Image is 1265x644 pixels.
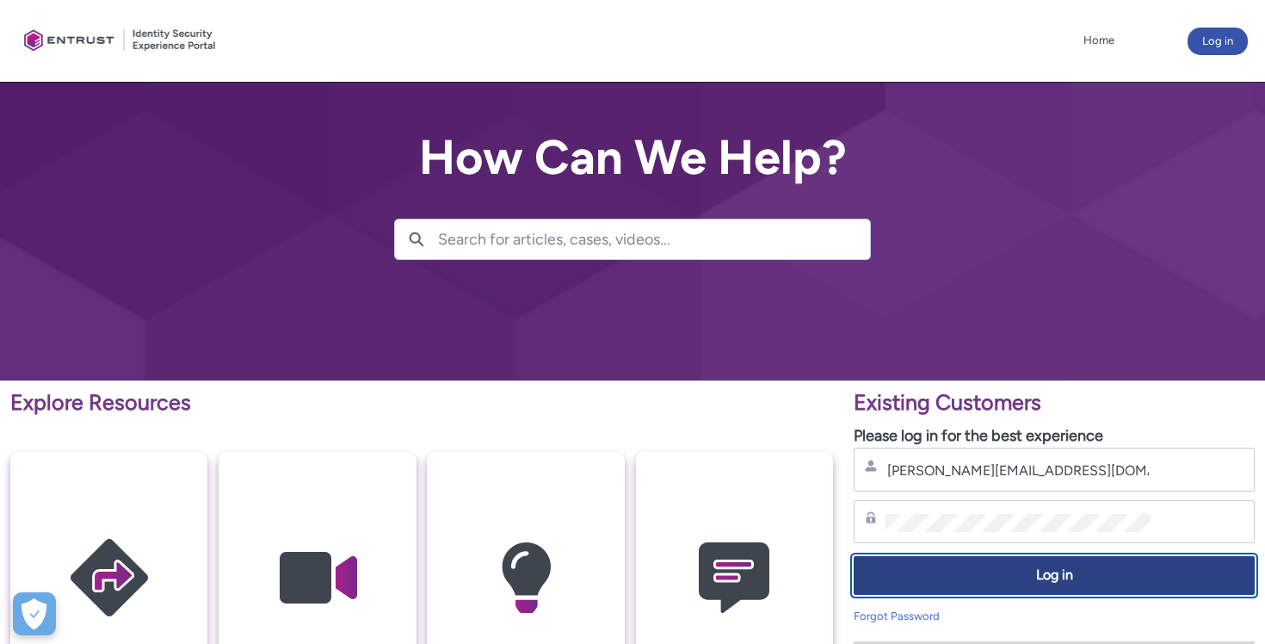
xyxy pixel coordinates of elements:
input: Username [885,461,1151,480]
p: Please log in for the best experience [854,424,1255,448]
button: Open Preferences [13,592,56,635]
p: Existing Customers [854,387,1255,419]
a: Forgot Password [854,610,940,622]
a: Home [1079,28,1119,53]
p: Explore Resources [10,387,833,419]
span: Log in [865,566,1243,585]
input: Search for articles, cases, videos... [438,220,870,259]
button: Log in [1188,28,1248,55]
div: Cookie Preferences [13,592,56,635]
button: Search [395,220,438,259]
h2: How Can We Help? [394,131,871,184]
button: Log in [854,556,1255,595]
